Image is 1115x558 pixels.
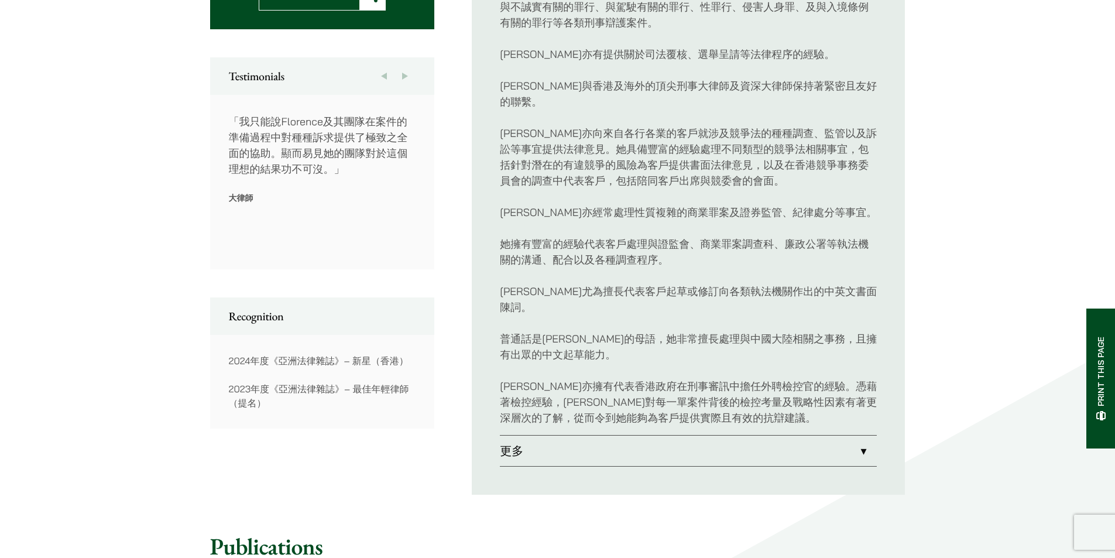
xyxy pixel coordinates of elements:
button: Previous [373,57,394,95]
p: [PERSON_NAME]與香港及海外的頂尖刑事大律師及資深大律師保持著緊密且友好的聯繫。 [500,78,877,109]
h2: Testimonials [229,69,416,83]
h2: Recognition [229,309,416,323]
button: Next [394,57,416,95]
p: 2024年度《亞洲法律雜誌》– 新星（香港） [229,354,416,368]
p: 大律師 [229,193,416,203]
p: [PERSON_NAME]尤為擅長代表客戶起草或修訂向各類執法機關作出的中英文書面陳詞。 [500,283,877,315]
p: 普通話是[PERSON_NAME]的母語，她非常擅長處理與中國大陸相關之事務，且擁有出眾的中文起草能力。 [500,331,877,362]
a: 更多 [500,436,877,466]
p: 2023年度《亞洲法律雜誌》– 最佳年輕律師（提名） [229,382,416,410]
p: [PERSON_NAME]亦擁有代表香港政府在刑事審訊中擔任外聘檢控官的經驗。憑藉著檢控經驗，[PERSON_NAME]對每一單案件背後的檢控考量及戰略性因素有著更深層次的了解，從而令到她能夠為... [500,378,877,426]
p: 「我只能說Florence及其團隊在案件的準備過程中對種種訴求提供了極致之全面的協助。顯而易見她的團隊對於這個理想的結果功不可沒。」 [229,114,416,177]
p: [PERSON_NAME]亦有提供關於司法覆核、選舉呈請等法律程序的經驗。 [500,46,877,62]
p: [PERSON_NAME]亦向來自各行各業的客戶就涉及競爭法的種種調查、監管以及訴訟等事宜提供法律意見。她具備豐富的經驗處理不同類型的競爭法相關事宜，包括針對潛在的有違競爭的風險為客戶提供書面法... [500,125,877,189]
p: [PERSON_NAME]亦經常處理性質複雜的商業罪案及證券監管、紀律處分等事宜。 [500,204,877,220]
p: 她擁有豐富的經驗代表客戶處理與證監會、商業罪案調查科、廉政公署等執法機關的溝通、配合以及各種調查程序。 [500,236,877,268]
